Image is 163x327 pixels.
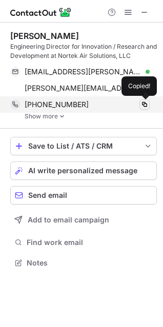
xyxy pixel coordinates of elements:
[25,84,142,93] span: [PERSON_NAME][EMAIL_ADDRESS][PERSON_NAME][DOMAIN_NAME]
[59,113,65,120] img: -
[10,256,157,270] button: Notes
[10,31,79,41] div: [PERSON_NAME]
[10,211,157,229] button: Add to email campaign
[10,42,157,60] div: Engineering Director for Innovation / Research and Development at Nortek Air Solutions, LLC
[27,238,153,247] span: Find work email
[10,186,157,205] button: Send email
[25,67,142,76] span: [EMAIL_ADDRESS][PERSON_NAME][DOMAIN_NAME]
[27,258,153,268] span: Notes
[28,167,137,175] span: AI write personalized message
[28,191,67,199] span: Send email
[28,142,139,150] div: Save to List / ATS / CRM
[10,6,72,18] img: ContactOut v5.3.10
[10,161,157,180] button: AI write personalized message
[10,235,157,250] button: Find work email
[25,113,157,120] a: Show more
[25,100,89,109] span: [PHONE_NUMBER]
[28,216,109,224] span: Add to email campaign
[10,137,157,155] button: save-profile-one-click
